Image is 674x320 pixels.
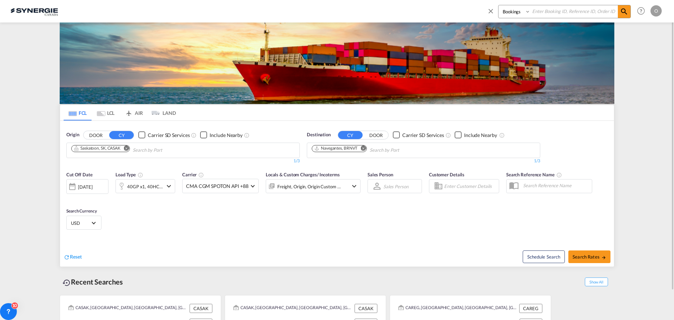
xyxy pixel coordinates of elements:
span: Origin [66,131,79,138]
md-tab-item: FCL [64,105,92,120]
div: 40GP x1 40HC x1icon-chevron-down [115,179,175,193]
md-datepicker: Select [66,193,72,203]
div: Help [635,5,650,18]
md-icon: Unchecked: Search for CY (Container Yard) services for all selected carriers.Checked : Search for... [445,132,451,138]
md-icon: Unchecked: Search for CY (Container Yard) services for all selected carriers.Checked : Search for... [191,132,197,138]
input: Enter Booking ID, Reference ID, Order ID [530,5,618,18]
div: CAREG [519,304,542,313]
md-icon: icon-refresh [64,254,70,260]
div: CASAK, Saskatoon, SK, Canada, North America, Americas [68,304,188,313]
div: O [650,5,662,17]
div: [DATE] [78,184,92,190]
md-icon: icon-information-outline [138,172,143,178]
div: Carrier SD Services [148,132,190,139]
md-icon: The selected Trucker/Carrierwill be displayed in the rate results If the rates are from another f... [198,172,204,178]
button: CY [109,131,134,139]
button: Remove [119,145,130,152]
img: 1f56c880d42311ef80fc7dca854c8e59.png [11,3,58,19]
button: Remove [356,145,366,152]
md-icon: Unchecked: Ignores neighbouring ports when fetching rates.Checked : Includes neighbouring ports w... [499,132,505,138]
md-checkbox: Checkbox No Ink [138,131,190,139]
div: [DATE] [66,179,108,194]
button: Search Ratesicon-arrow-right [568,250,610,263]
button: DOOR [84,131,108,139]
md-icon: icon-magnify [620,7,628,16]
md-icon: icon-arrow-right [601,255,606,260]
button: DOOR [364,131,388,139]
div: Navegantes, BRNVT [314,145,357,151]
md-icon: icon-close [487,7,495,15]
div: Press delete to remove this chip. [314,145,359,151]
div: 1/3 [66,158,300,164]
span: Locals & Custom Charges [266,172,340,177]
button: CY [338,131,363,139]
md-select: Select Currency: $ USDUnited States Dollar [70,218,98,228]
input: Search Reference Name [520,180,592,191]
span: Help [635,5,647,17]
div: CASAK, Saskatoon, SK, Canada, North America, Americas [233,304,353,313]
span: Show All [585,277,608,286]
div: Freight Origin Origin Custom Destination Destination Custom Factory Stuffing [277,182,341,191]
md-icon: icon-airplane [125,109,133,114]
div: OriginDOOR CY Checkbox No InkUnchecked: Search for CY (Container Yard) services for all selected ... [60,121,614,267]
span: Destination [307,131,331,138]
div: Carrier SD Services [402,132,444,139]
div: Recent Searches [60,274,126,290]
span: Search Reference Name [506,172,562,177]
input: Enter Customer Details [444,181,497,191]
md-chips-wrap: Chips container. Use arrow keys to select chips. [311,143,439,156]
md-icon: icon-chevron-down [165,182,173,190]
div: Include Nearby [210,132,243,139]
span: Customer Details [429,172,464,177]
md-chips-wrap: Chips container. Use arrow keys to select chips. [70,143,202,156]
img: LCL+%26+FCL+BACKGROUND.png [60,22,614,104]
span: icon-magnify [618,5,630,18]
span: CMA CGM SPOTON API +88 [186,183,249,190]
input: Chips input. [133,145,199,156]
span: icon-close [487,5,498,22]
md-icon: icon-chevron-down [350,182,358,190]
md-tab-item: LCL [92,105,120,120]
md-tab-item: LAND [148,105,176,120]
div: Press delete to remove this chip. [74,145,122,151]
md-checkbox: Checkbox No Ink [455,131,497,139]
span: Reset [70,254,82,260]
div: 1/3 [307,158,540,164]
div: CASAK [355,304,377,313]
span: Cut Off Date [66,172,93,177]
md-checkbox: Checkbox No Ink [393,131,444,139]
div: Include Nearby [464,132,497,139]
span: Search Rates [573,254,606,260]
md-pagination-wrapper: Use the left and right arrow keys to navigate between tabs [64,105,176,120]
div: CAREG, Regina, SK, Canada, North America, Americas [398,304,517,313]
div: icon-refreshReset [64,253,82,261]
span: / Incoterms [317,172,340,177]
span: Carrier [182,172,204,177]
input: Chips input. [370,145,436,156]
md-select: Sales Person [383,181,409,191]
span: Sales Person [368,172,393,177]
span: USD [71,220,91,226]
md-icon: Your search will be saved by the below given name [556,172,562,178]
div: 40GP x1 40HC x1 [127,182,163,191]
md-checkbox: Checkbox No Ink [200,131,243,139]
md-icon: Unchecked: Ignores neighbouring ports when fetching rates.Checked : Includes neighbouring ports w... [244,132,250,138]
md-icon: icon-backup-restore [62,279,71,287]
span: Load Type [115,172,143,177]
button: Note: By default Schedule search will only considerorigin ports, destination ports and cut off da... [523,250,565,263]
md-tab-item: AIR [120,105,148,120]
div: Freight Origin Origin Custom Destination Destination Custom Factory Stuffingicon-chevron-down [266,179,361,193]
div: CASAK [190,304,212,313]
div: Saskatoon, SK, CASAK [74,145,120,151]
span: Search Currency [66,208,97,214]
